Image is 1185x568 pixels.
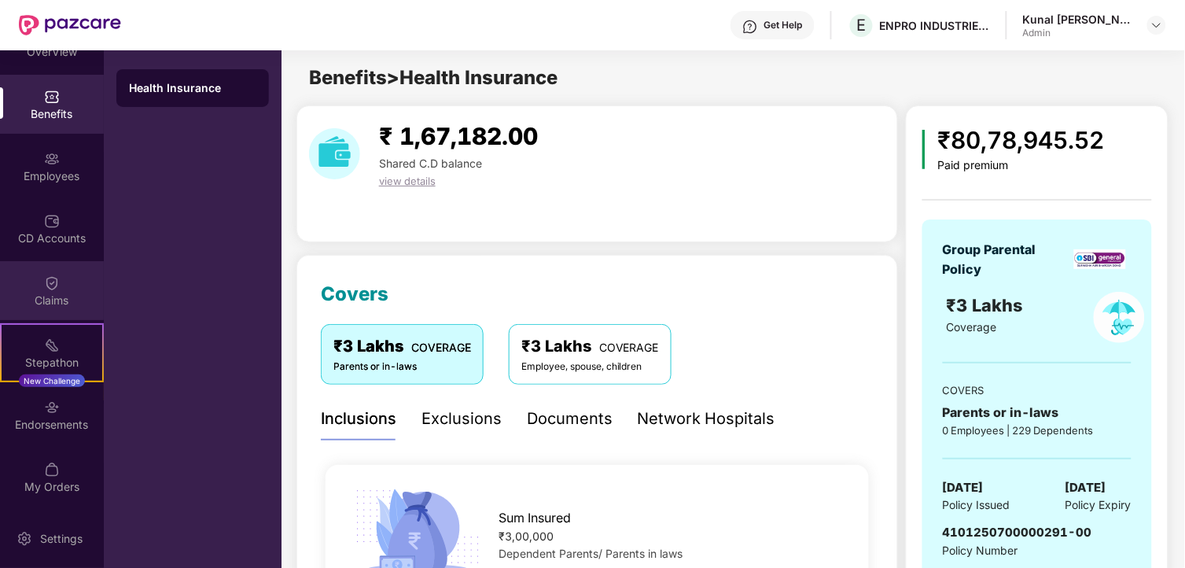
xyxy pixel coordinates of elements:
[44,275,60,291] img: svg+xml;base64,PHN2ZyBpZD0iQ2xhaW0iIHhtbG5zPSJodHRwOi8vd3d3LnczLm9yZy8yMDAwL3N2ZyIgd2lkdGg9IjIwIi...
[943,478,984,497] span: [DATE]
[19,15,121,35] img: New Pazcare Logo
[1074,249,1126,269] img: insurerLogo
[943,403,1132,422] div: Parents or in-laws
[1023,12,1133,27] div: Kunal [PERSON_NAME]
[17,531,32,547] img: svg+xml;base64,PHN2ZyBpZD0iU2V0dGluZy0yMHgyMCIgeG1sbnM9Imh0dHA6Ly93d3cudzMub3JnLzIwMDAvc3ZnIiB3aW...
[1065,478,1106,497] span: [DATE]
[44,89,60,105] img: svg+xml;base64,PHN2ZyBpZD0iQmVuZWZpdHMiIHhtbG5zPSJodHRwOi8vd3d3LnczLm9yZy8yMDAwL3N2ZyIgd2lkdGg9Ij...
[499,508,571,528] span: Sum Insured
[379,157,482,170] span: Shared C.D balance
[521,334,659,359] div: ₹3 Lakhs
[599,341,659,354] span: COVERAGE
[44,213,60,229] img: svg+xml;base64,PHN2ZyBpZD0iQ0RfQWNjb3VudHMiIGRhdGEtbmFtZT0iQ0QgQWNjb3VudHMiIHhtbG5zPSJodHRwOi8vd3...
[379,122,538,150] span: ₹ 1,67,182.00
[499,547,683,560] span: Dependent Parents/ Parents in laws
[321,407,396,431] div: Inclusions
[333,334,471,359] div: ₹3 Lakhs
[943,240,1069,279] div: Group Parental Policy
[880,18,990,33] div: ENPRO INDUSTRIES PVT LTD
[309,128,360,179] img: download
[943,525,1092,540] span: 4101250700000291-00
[333,360,471,374] div: Parents or in-laws
[521,360,659,374] div: Employee, spouse, children
[938,159,1105,172] div: Paid premium
[421,407,502,431] div: Exclusions
[742,19,758,35] img: svg+xml;base64,PHN2ZyBpZD0iSGVscC0zMngzMiIgeG1sbnM9Imh0dHA6Ly93d3cudzMub3JnLzIwMDAvc3ZnIiB3aWR0aD...
[1023,27,1133,39] div: Admin
[1094,292,1145,343] img: policyIcon
[922,130,926,169] img: icon
[638,407,775,431] div: Network Hospitals
[309,66,558,89] span: Benefits > Health Insurance
[44,337,60,353] img: svg+xml;base64,PHN2ZyB4bWxucz0iaHR0cDovL3d3dy53My5vcmcvMjAwMC9zdmciIHdpZHRoPSIyMSIgaGVpZ2h0PSIyMC...
[857,16,867,35] span: E
[1065,496,1132,514] span: Policy Expiry
[44,151,60,167] img: svg+xml;base64,PHN2ZyBpZD0iRW1wbG95ZWVzIiB4bWxucz0iaHR0cDovL3d3dy53My5vcmcvMjAwMC9zdmciIHdpZHRoPS...
[943,544,1018,557] span: Policy Number
[943,496,1010,514] span: Policy Issued
[35,531,87,547] div: Settings
[44,400,60,415] img: svg+xml;base64,PHN2ZyBpZD0iRW5kb3JzZW1lbnRzIiB4bWxucz0iaHR0cDovL3d3dy53My5vcmcvMjAwMC9zdmciIHdpZH...
[129,80,256,96] div: Health Insurance
[44,462,60,478] img: svg+xml;base64,PHN2ZyBpZD0iTXlfT3JkZXJzIiBkYXRhLW5hbWU9Ik15IE9yZGVycyIgeG1sbnM9Imh0dHA6Ly93d3cudz...
[764,19,803,31] div: Get Help
[527,407,613,431] div: Documents
[938,122,1105,159] div: ₹80,78,945.52
[947,320,997,334] span: Coverage
[947,295,1029,315] span: ₹3 Lakhs
[411,341,471,354] span: COVERAGE
[943,422,1132,438] div: 0 Employees | 229 Dependents
[321,282,388,305] span: Covers
[943,382,1132,398] div: COVERS
[2,355,102,371] div: Stepathon
[379,175,436,187] span: view details
[499,528,844,545] div: ₹3,00,000
[1150,19,1163,31] img: svg+xml;base64,PHN2ZyBpZD0iRHJvcGRvd24tMzJ4MzIiIHhtbG5zPSJodHRwOi8vd3d3LnczLm9yZy8yMDAwL3N2ZyIgd2...
[19,374,85,387] div: New Challenge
